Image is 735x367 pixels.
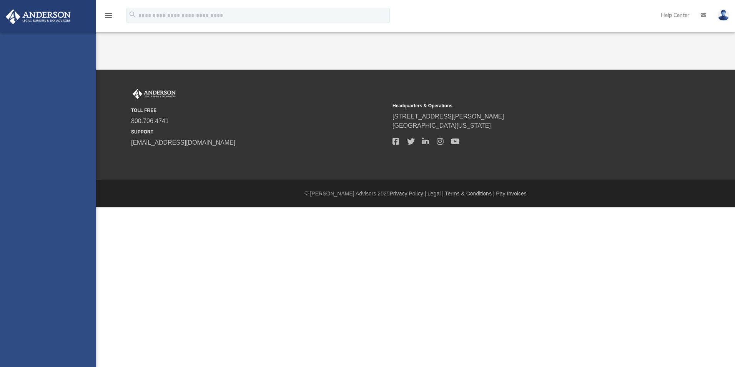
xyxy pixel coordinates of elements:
img: User Pic [718,10,729,21]
small: SUPPORT [131,128,387,135]
div: © [PERSON_NAME] Advisors 2025 [96,190,735,198]
img: Anderson Advisors Platinum Portal [131,89,177,99]
a: [EMAIL_ADDRESS][DOMAIN_NAME] [131,139,235,146]
img: Anderson Advisors Platinum Portal [3,9,73,24]
a: [GEOGRAPHIC_DATA][US_STATE] [392,122,491,129]
small: TOLL FREE [131,107,387,114]
small: Headquarters & Operations [392,102,649,109]
a: [STREET_ADDRESS][PERSON_NAME] [392,113,504,120]
a: 800.706.4741 [131,118,169,124]
i: search [128,10,137,19]
a: Pay Invoices [496,190,526,197]
a: Privacy Policy | [390,190,426,197]
a: Terms & Conditions | [445,190,495,197]
a: Legal | [427,190,444,197]
i: menu [104,11,113,20]
a: menu [104,15,113,20]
